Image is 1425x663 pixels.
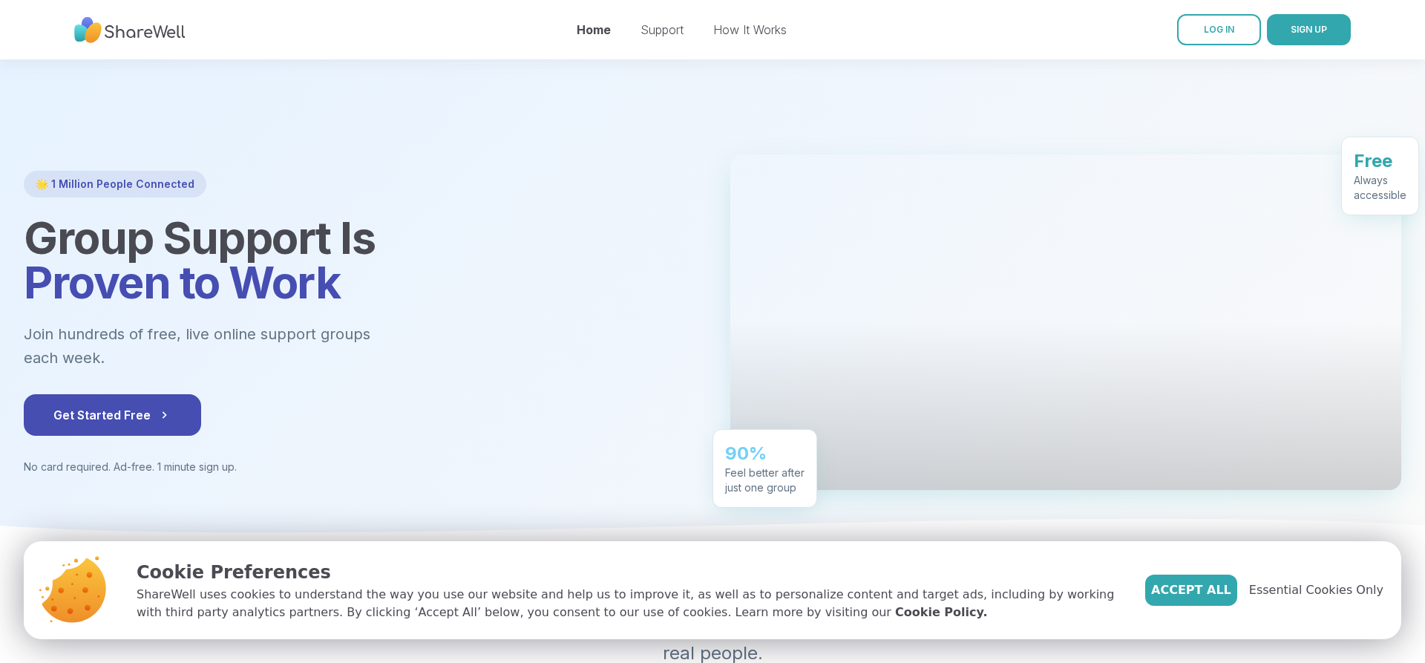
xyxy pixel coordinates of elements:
span: Accept All [1151,581,1231,599]
div: Free [1354,149,1406,173]
p: Join hundreds of free, live online support groups each week. [24,322,451,370]
a: Cookie Policy. [895,604,987,621]
div: 🌟 1 Million People Connected [24,171,206,197]
button: SIGN UP [1267,14,1351,45]
a: LOG IN [1177,14,1261,45]
div: Always accessible [1354,173,1406,203]
img: ShareWell Nav Logo [74,10,186,50]
a: How It Works [713,22,787,37]
span: SIGN UP [1291,24,1327,35]
div: Feel better after just one group [725,466,805,495]
a: Support [641,22,684,37]
span: LOG IN [1204,24,1234,35]
button: Accept All [1145,575,1237,606]
div: 90% [725,442,805,466]
span: Get Started Free [53,406,171,424]
span: Essential Cookies Only [1249,581,1383,599]
button: Get Started Free [24,394,201,436]
span: Proven to Work [24,255,340,309]
h1: Group Support Is [24,215,695,304]
p: Cookie Preferences [137,559,1121,586]
p: No card required. Ad-free. 1 minute sign up. [24,460,695,474]
p: ShareWell uses cookies to understand the way you use our website and help us to improve it, as we... [137,586,1121,621]
a: Home [577,22,611,37]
